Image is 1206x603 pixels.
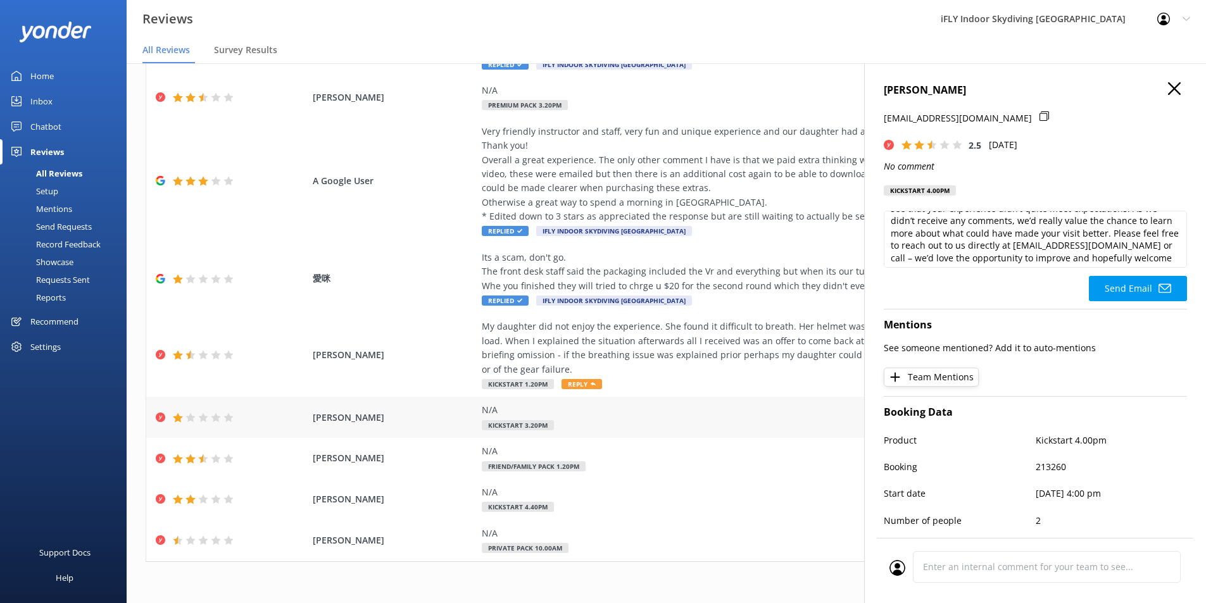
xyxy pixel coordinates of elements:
[8,235,101,253] div: Record Feedback
[30,334,61,359] div: Settings
[8,253,127,271] a: Showcase
[482,461,586,471] span: Friend/Family Pack 1.20pm
[884,185,956,196] div: Kickstart 4.00pm
[313,174,476,188] span: A Google User
[313,271,476,285] span: 愛咪
[8,289,66,306] div: Reports
[562,379,602,389] span: Reply
[1168,82,1181,96] button: Close
[989,138,1017,152] p: [DATE]
[1036,514,1188,528] p: 2
[313,348,476,362] span: [PERSON_NAME]
[8,200,72,218] div: Mentions
[884,111,1032,125] p: [EMAIL_ADDRESS][DOMAIN_NAME]
[1036,460,1188,474] p: 213260
[536,59,692,70] span: iFLY Indoor Skydiving [GEOGRAPHIC_DATA]
[536,226,692,236] span: iFLY Indoor Skydiving [GEOGRAPHIC_DATA]
[214,44,277,56] span: Survey Results
[8,271,90,289] div: Requests Sent
[884,487,1036,500] p: Start date
[19,22,92,42] img: yonder-white-logo.png
[889,560,905,576] img: user_profile.svg
[482,59,529,70] span: Replied
[482,295,529,306] span: Replied
[482,485,1058,499] div: N/A
[482,226,529,236] span: Replied
[142,44,190,56] span: All Reviews
[56,565,73,590] div: Help
[8,165,82,182] div: All Reviews
[482,100,568,110] span: Premium Pack 3.20pm
[482,84,1058,97] div: N/A
[8,271,127,289] a: Requests Sent
[482,526,1058,540] div: N/A
[482,403,1058,417] div: N/A
[313,492,476,506] span: [PERSON_NAME]
[884,82,1187,99] h4: [PERSON_NAME]
[8,218,127,235] a: Send Requests
[884,317,1187,333] h4: Mentions
[8,253,73,271] div: Showcase
[482,444,1058,458] div: N/A
[969,139,981,151] span: 2.5
[8,182,58,200] div: Setup
[884,514,1036,528] p: Number of people
[884,160,934,172] i: No comment
[884,341,1187,355] p: See someone mentioned? Add it to auto-mentions
[313,411,476,425] span: [PERSON_NAME]
[1089,276,1187,301] button: Send Email
[482,543,568,553] span: Private Pack 10.00am
[884,211,1187,268] textarea: Hi there, Thank you for taking the time to leave us a review. We’re sorry to see that your experi...
[8,289,127,306] a: Reports
[482,502,554,512] span: Kickstart 4.40pm
[30,139,64,165] div: Reviews
[482,125,1058,224] div: Very friendly instructor and staff, very fun and unique experience and our daughter had a great t...
[8,200,127,218] a: Mentions
[142,9,193,29] h3: Reviews
[884,368,979,387] button: Team Mentions
[30,114,61,139] div: Chatbot
[8,182,127,200] a: Setup
[482,251,1058,293] div: Its a scam, don't go. The front desk staff said the packaging included the Vr and everything but ...
[884,460,1036,474] p: Booking
[536,295,692,306] span: iFLY Indoor Skydiving [GEOGRAPHIC_DATA]
[8,218,92,235] div: Send Requests
[8,235,127,253] a: Record Feedback
[1036,433,1188,447] p: Kickstart 4.00pm
[313,533,476,547] span: [PERSON_NAME]
[313,90,476,104] span: [PERSON_NAME]
[8,165,127,182] a: All Reviews
[1036,487,1188,500] p: [DATE] 4:00 pm
[884,433,1036,447] p: Product
[30,89,53,114] div: Inbox
[482,379,554,389] span: Kickstart 1.20pm
[884,404,1187,421] h4: Booking Data
[482,320,1058,376] div: My daughter did not enjoy the experience. She found it difficult to breath. Her helmet was ill fi...
[39,540,91,565] div: Support Docs
[30,63,54,89] div: Home
[482,420,554,430] span: Kickstart 3.20pm
[313,451,476,465] span: [PERSON_NAME]
[30,309,79,334] div: Recommend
